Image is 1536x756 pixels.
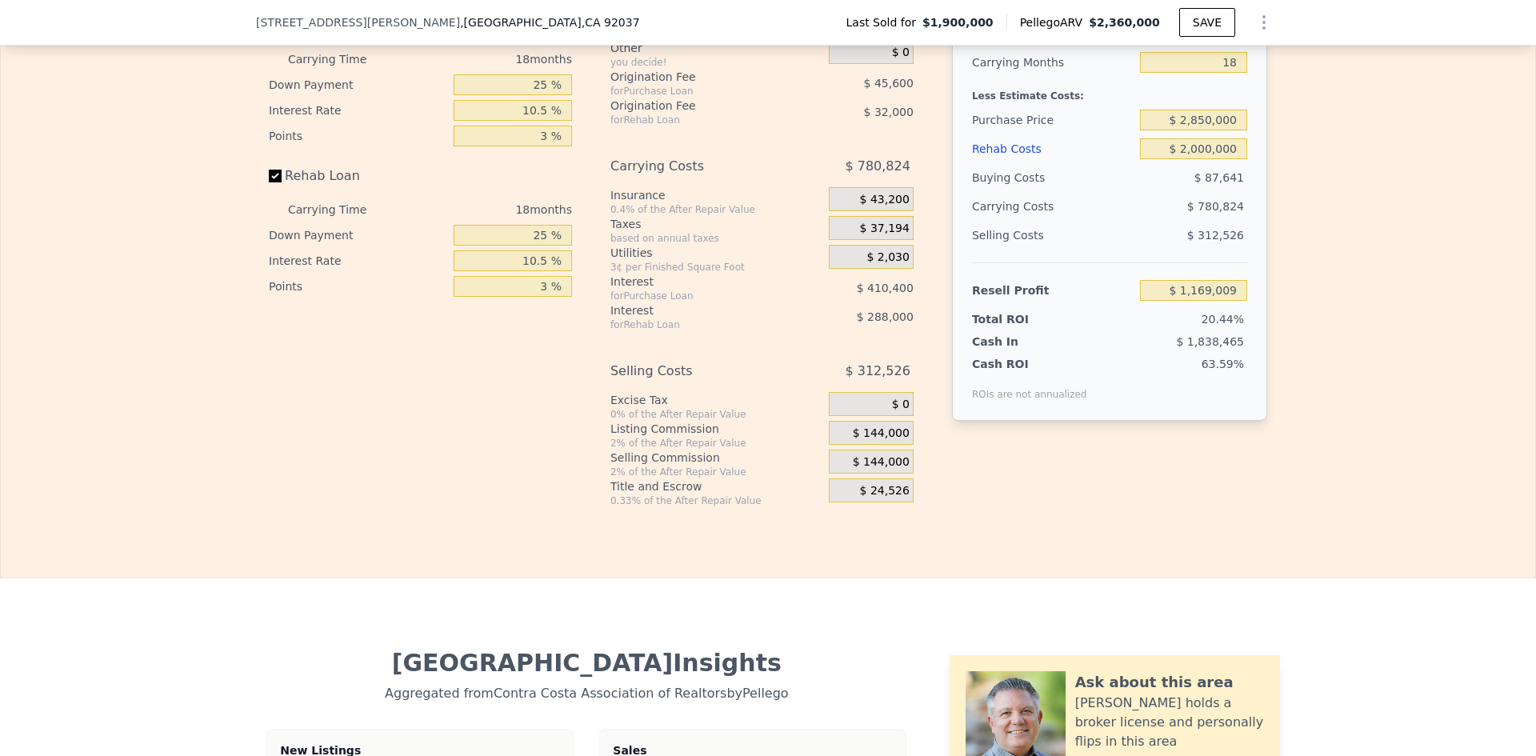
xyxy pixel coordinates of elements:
span: , CA 92037 [582,16,640,29]
div: Carrying Months [972,48,1134,77]
div: you decide! [610,56,822,69]
div: 18 months [398,46,572,72]
span: $ 87,641 [1194,171,1244,184]
div: Cash In [972,334,1072,350]
div: Interest Rate [269,98,447,123]
span: $ 780,824 [845,152,910,181]
div: Selling Costs [610,357,789,386]
span: $ 0 [892,398,910,412]
span: $ 1,838,465 [1176,335,1244,348]
div: Buying Costs [972,163,1134,192]
span: $ 24,526 [860,484,910,498]
div: [GEOGRAPHIC_DATA] Insights [269,649,905,678]
span: 63.59% [1202,358,1244,370]
div: Other [610,40,822,56]
div: Selling Costs [972,221,1134,250]
div: Total ROI [972,311,1072,327]
span: $ 144,000 [853,426,910,441]
div: Points [269,123,447,149]
div: Utilities [610,245,822,261]
span: $ 144,000 [853,455,910,470]
span: $ 32,000 [864,106,914,118]
span: [STREET_ADDRESS][PERSON_NAME] [256,14,460,30]
div: 2% of the After Repair Value [610,437,822,450]
span: Last Sold for [846,14,923,30]
div: for Rehab Loan [610,318,789,331]
div: Insurance [610,187,822,203]
div: Rehab Costs [972,134,1134,163]
span: 20.44% [1202,313,1244,326]
div: Taxes [610,216,822,232]
span: $2,360,000 [1089,16,1160,29]
div: Points [269,274,447,299]
span: $ 780,824 [1187,200,1244,213]
div: for Purchase Loan [610,85,789,98]
span: $ 312,526 [1187,229,1244,242]
div: Carrying Time [288,197,392,222]
div: Origination Fee [610,69,789,85]
span: $ 0 [892,46,910,60]
div: Resell Profit [972,276,1134,305]
span: $1,900,000 [922,14,994,30]
div: Interest Rate [269,248,447,274]
span: $ 37,194 [860,222,910,236]
div: Cash ROI [972,356,1087,372]
span: $ 410,400 [857,282,914,294]
div: 0.4% of the After Repair Value [610,203,822,216]
div: ROIs are not annualized [972,372,1087,401]
span: $ 43,200 [860,193,910,207]
label: Rehab Loan [269,162,447,190]
div: 18 months [398,197,572,222]
div: 3¢ per Finished Square Foot [610,261,822,274]
div: for Rehab Loan [610,114,789,126]
div: Less Estimate Costs: [972,77,1247,106]
div: Down Payment [269,222,447,248]
div: Carrying Time [288,46,392,72]
div: Carrying Costs [972,192,1072,221]
div: Origination Fee [610,98,789,114]
div: Ask about this area [1075,671,1234,694]
div: Carrying Costs [610,152,789,181]
div: 0% of the After Repair Value [610,408,822,421]
div: Interest [610,274,789,290]
div: Interest [610,302,789,318]
span: $ 45,600 [864,77,914,90]
button: SAVE [1179,8,1235,37]
div: Excise Tax [610,392,822,408]
div: Down Payment [269,72,447,98]
div: Purchase Price [972,106,1134,134]
div: for Purchase Loan [610,290,789,302]
span: $ 312,526 [845,357,910,386]
button: Show Options [1248,6,1280,38]
span: , [GEOGRAPHIC_DATA] [460,14,639,30]
span: $ 288,000 [857,310,914,323]
span: $ 2,030 [866,250,909,265]
div: Aggregated from Contra Costa Association of Realtors by Pellego [269,678,905,703]
div: Listing Commission [610,421,822,437]
div: based on annual taxes [610,232,822,245]
div: [PERSON_NAME] holds a broker license and personally flips in this area [1075,694,1264,751]
div: Selling Commission [610,450,822,466]
input: Rehab Loan [269,170,282,182]
div: 0.33% of the After Repair Value [610,494,822,507]
div: 2% of the After Repair Value [610,466,822,478]
div: Title and Escrow [610,478,822,494]
span: Pellego ARV [1020,14,1090,30]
